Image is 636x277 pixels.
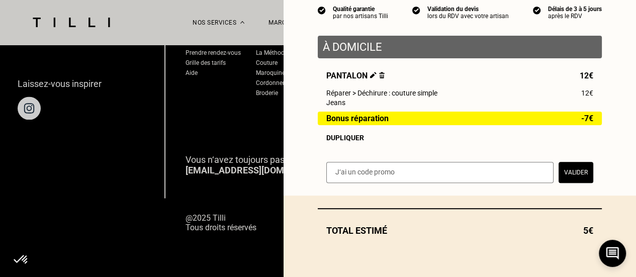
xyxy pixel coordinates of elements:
[326,89,437,97] span: Réparer > Déchirure : couture simple
[580,71,593,80] span: 12€
[581,89,593,97] span: 12€
[370,72,377,78] img: Éditer
[379,72,385,78] img: Supprimer
[581,114,593,123] span: -7€
[583,225,593,236] span: 5€
[323,41,597,53] p: À domicile
[427,6,509,13] div: Validation du devis
[326,162,554,183] input: J‘ai un code promo
[333,13,388,20] div: par nos artisans Tilli
[326,134,593,142] div: Dupliquer
[533,6,541,15] img: icon list info
[318,6,326,15] img: icon list info
[326,114,389,123] span: Bonus réparation
[548,13,602,20] div: après le RDV
[326,71,385,80] span: Pantalon
[548,6,602,13] div: Délais de 3 à 5 jours
[318,225,602,236] div: Total estimé
[427,13,509,20] div: lors du RDV avec votre artisan
[333,6,388,13] div: Qualité garantie
[559,162,593,183] button: Valider
[326,99,345,107] span: Jeans
[412,6,420,15] img: icon list info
